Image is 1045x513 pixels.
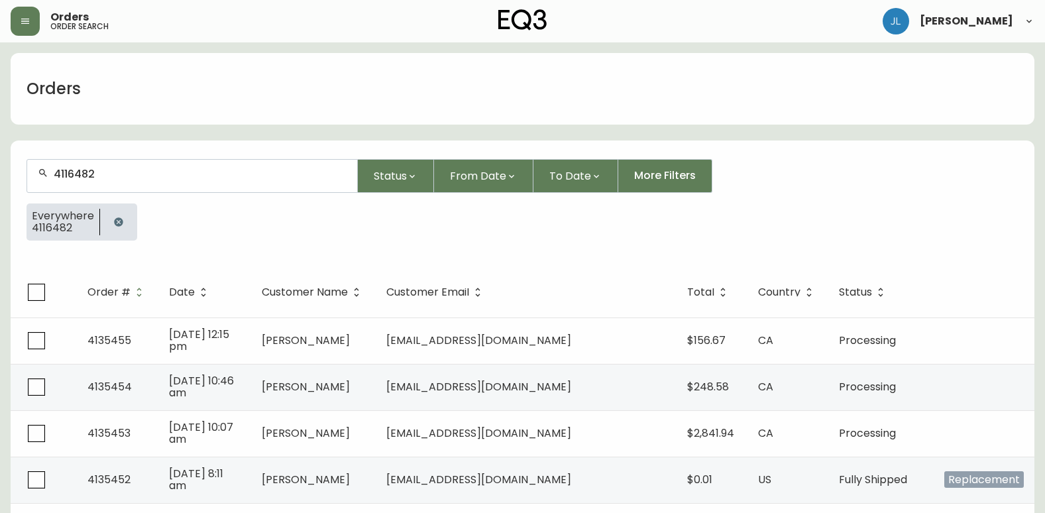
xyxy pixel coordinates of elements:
span: Replacement [944,471,1024,488]
span: Processing [839,333,896,348]
span: Total [687,286,732,298]
span: Date [169,288,195,296]
span: 4135452 [87,472,131,487]
span: 4135453 [87,426,131,441]
span: [EMAIL_ADDRESS][DOMAIN_NAME] [386,426,571,441]
span: Customer Name [262,286,365,298]
span: Processing [839,426,896,441]
span: $156.67 [687,333,726,348]
span: Country [758,288,800,296]
span: Orders [50,12,89,23]
span: Order # [87,288,131,296]
span: Country [758,286,818,298]
button: More Filters [618,159,712,193]
span: CA [758,379,773,394]
span: [PERSON_NAME] [262,426,350,441]
span: CA [758,426,773,441]
span: $0.01 [687,472,712,487]
span: Fully Shipped [839,472,907,487]
span: Customer Email [386,286,486,298]
span: Date [169,286,212,298]
span: CA [758,333,773,348]
span: [DATE] 10:46 am [169,373,234,400]
span: [DATE] 8:11 am [169,466,223,493]
input: Search [54,168,347,180]
span: [PERSON_NAME] [920,16,1013,27]
span: More Filters [634,168,696,183]
span: [PERSON_NAME] [262,379,350,394]
span: [DATE] 12:15 pm [169,327,229,354]
span: [EMAIL_ADDRESS][DOMAIN_NAME] [386,472,571,487]
span: [EMAIL_ADDRESS][DOMAIN_NAME] [386,379,571,394]
span: Everywhere [32,210,94,222]
h5: order search [50,23,109,30]
span: US [758,472,771,487]
span: Processing [839,379,896,394]
span: Customer Email [386,288,469,296]
button: Status [358,159,434,193]
span: [DATE] 10:07 am [169,420,233,447]
span: [PERSON_NAME] [262,472,350,487]
span: $248.58 [687,379,729,394]
span: Status [839,288,872,296]
img: logo [498,9,547,30]
span: Total [687,288,714,296]
span: To Date [549,168,591,184]
span: 4135454 [87,379,132,394]
img: 1c9c23e2a847dab86f8017579b61559c [883,8,909,34]
button: To Date [533,159,618,193]
button: From Date [434,159,533,193]
h1: Orders [27,78,81,100]
span: Status [839,286,889,298]
span: From Date [450,168,506,184]
span: Status [374,168,407,184]
span: [PERSON_NAME] [262,333,350,348]
span: $2,841.94 [687,426,734,441]
span: [EMAIL_ADDRESS][DOMAIN_NAME] [386,333,571,348]
span: 4116482 [32,222,94,234]
span: Order # [87,286,148,298]
span: Customer Name [262,288,348,296]
span: 4135455 [87,333,131,348]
